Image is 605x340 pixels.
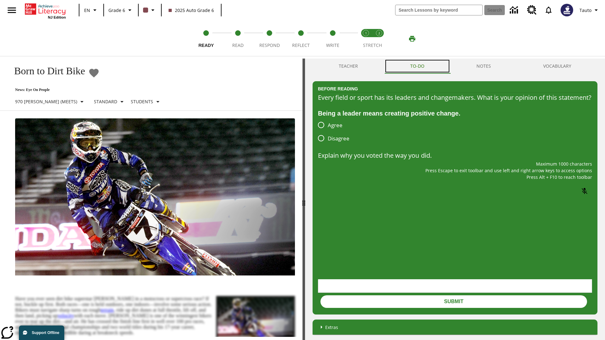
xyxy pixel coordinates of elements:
[451,59,517,74] button: NOTES
[318,93,592,103] div: Every field or sport has its leaders and changemakers. What is your opinion of this statement?
[32,331,59,335] span: Support Offline
[313,59,384,74] button: Teacher
[169,7,214,14] span: 2025 Auto Grade 6
[106,4,136,16] button: Grade: Grade 6, Select a grade
[199,43,214,48] span: Ready
[328,121,343,129] span: Agree
[302,59,305,340] div: Press Enter or Spacebar and then press right and left arrow keys to move the slider
[283,21,319,56] button: Reflect step 4 of 5
[19,326,64,340] button: Support Offline
[84,7,90,14] span: EN
[313,59,597,74] div: Instructional Panel Tabs
[318,150,592,161] p: Explain why you voted the way you did.
[88,67,100,78] button: Add to Favorites - Born to Dirt Bike
[131,98,153,105] p: Students
[5,5,89,12] body: Explain why you voted the way you did. Maximum 1000 characters Press Alt + F10 to reach toolbar P...
[318,167,592,174] p: Press Escape to exit toolbar and use left and right arrow keys to access options
[8,65,85,77] h1: Born to Dirt Bike
[506,2,523,19] a: Data Center
[91,96,128,107] button: Scaffolds, Standard
[365,31,367,35] text: 1
[318,161,592,167] p: Maximum 1000 characters
[540,2,557,18] a: Notifications
[141,4,159,16] button: Class color is dark brown. Change class color
[320,295,587,308] button: Submit
[259,42,280,48] span: Respond
[384,59,451,74] button: TO-DO
[577,4,602,16] button: Profile/Settings
[188,21,224,56] button: Ready step 1 of 5
[15,118,295,276] img: Motocross racer James Stewart flies through the air on his dirt bike.
[94,98,117,105] p: Standard
[219,21,256,56] button: Read step 2 of 5
[395,5,482,15] input: search field
[13,96,88,107] button: Select Lexile, 970 Lexile (Meets)
[108,7,125,14] span: Grade 6
[128,96,164,107] button: Select Student
[313,320,597,335] div: Extras
[305,59,605,340] div: activity
[517,59,597,74] button: VOCABULARY
[232,42,244,48] span: Read
[3,1,21,20] button: Open side menu
[577,184,592,199] button: Click to activate and allow voice recognition
[318,174,592,180] p: Press Alt + F10 to reach toolbar
[15,98,77,105] p: 970 [PERSON_NAME] (Meets)
[557,2,577,18] button: Select a new avatar
[25,2,66,19] div: Home
[328,134,349,143] span: Disagree
[326,42,339,48] span: Write
[318,118,354,145] div: poll
[378,31,380,35] text: 2
[370,21,388,56] button: Stretch Respond step 2 of 2
[8,88,164,92] p: News: Eye On People
[363,42,382,48] span: STRETCH
[579,7,591,14] span: Tauto
[402,33,422,44] button: Print
[523,2,540,19] a: Resource Center, Will open in new tab
[292,42,310,48] span: Reflect
[251,21,288,56] button: Respond step 3 of 5
[318,85,358,92] h2: Before Reading
[561,4,573,16] img: Avatar
[81,4,101,16] button: Language: EN, Select a language
[325,324,338,331] p: Extras
[48,15,66,19] span: NJ Edition
[318,108,592,118] div: Being a leader means creating positive change.
[357,21,375,56] button: Stretch Read step 1 of 2
[314,21,351,56] button: Write step 5 of 5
